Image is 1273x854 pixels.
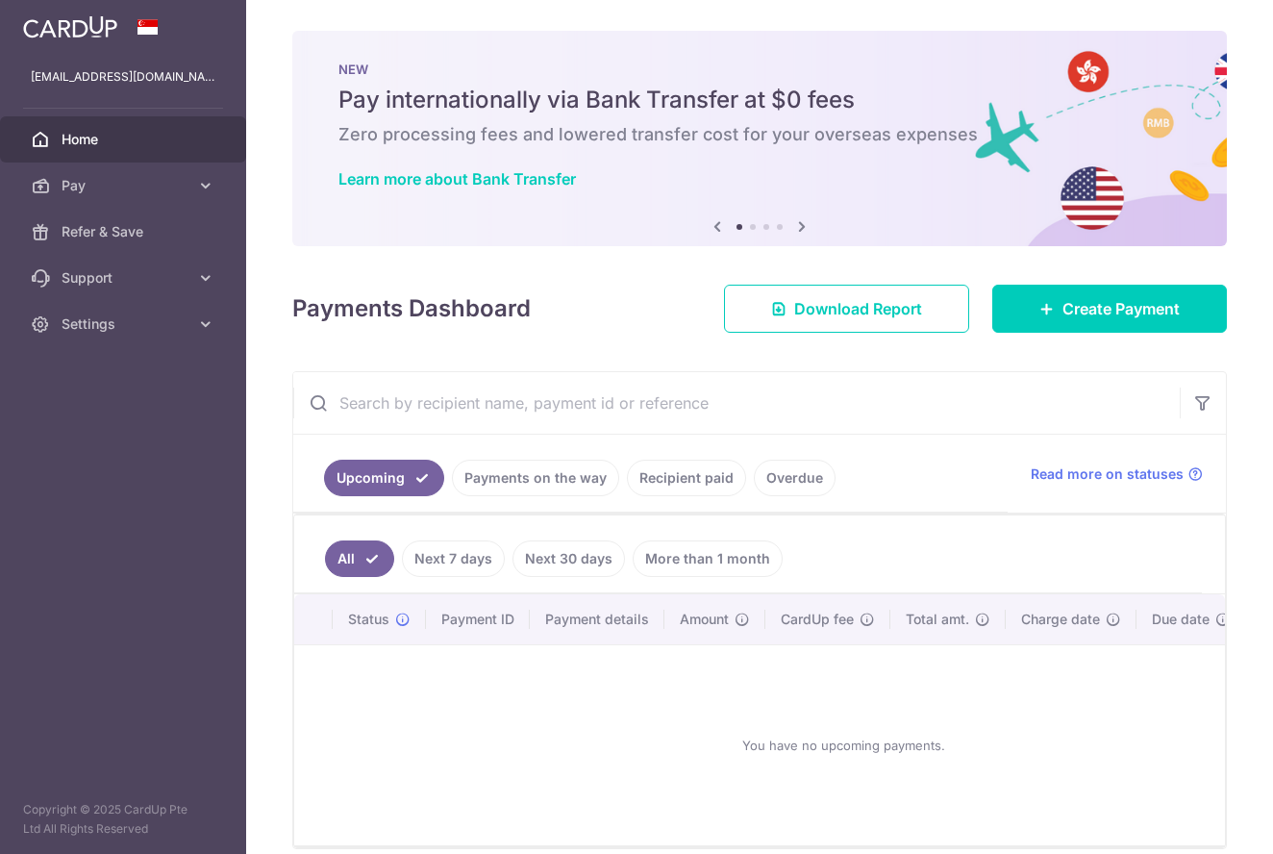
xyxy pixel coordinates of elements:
span: CardUp fee [781,610,854,629]
a: Upcoming [324,460,444,496]
span: Refer & Save [62,222,188,241]
span: Download Report [794,297,922,320]
span: Total amt. [906,610,969,629]
a: Download Report [724,285,969,333]
p: [EMAIL_ADDRESS][DOMAIN_NAME] [31,67,215,87]
p: NEW [338,62,1181,77]
h6: Zero processing fees and lowered transfer cost for your overseas expenses [338,123,1181,146]
th: Payment details [530,594,664,644]
span: Home [62,130,188,149]
h4: Payments Dashboard [292,291,531,326]
a: All [325,540,394,577]
a: Recipient paid [627,460,746,496]
input: Search by recipient name, payment id or reference [293,372,1180,434]
span: Create Payment [1062,297,1180,320]
span: Amount [680,610,729,629]
a: Create Payment [992,285,1227,333]
span: Read more on statuses [1031,465,1184,484]
a: Payments on the way [452,460,619,496]
th: Payment ID [426,594,530,644]
img: CardUp [23,15,117,38]
a: Read more on statuses [1031,465,1203,484]
a: Overdue [754,460,836,496]
a: Next 30 days [512,540,625,577]
a: Learn more about Bank Transfer [338,169,576,188]
span: Charge date [1021,610,1100,629]
span: Status [348,610,389,629]
img: Bank transfer banner [292,31,1227,246]
h5: Pay internationally via Bank Transfer at $0 fees [338,85,1181,115]
a: Next 7 days [402,540,505,577]
span: Due date [1152,610,1210,629]
span: Pay [62,176,188,195]
a: More than 1 month [633,540,783,577]
span: Support [62,268,188,288]
span: Settings [62,314,188,334]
